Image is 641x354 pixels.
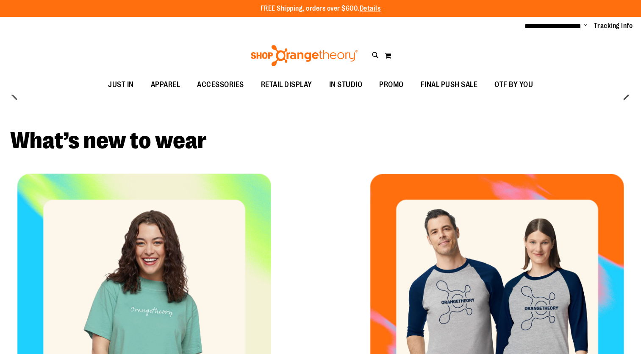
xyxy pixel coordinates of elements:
[618,86,635,103] button: next
[494,75,533,94] span: OTF BY YOU
[379,75,404,94] span: PROMO
[10,129,631,152] h2: What’s new to wear
[142,75,189,95] a: APPAREL
[197,75,244,94] span: ACCESSORIES
[6,86,23,103] button: prev
[250,45,359,66] img: Shop Orangetheory
[100,75,142,95] a: JUST IN
[360,5,381,12] a: Details
[261,75,312,94] span: RETAIL DISPLAY
[583,22,588,30] button: Account menu
[321,75,371,95] a: IN STUDIO
[108,75,134,94] span: JUST IN
[261,4,381,14] p: FREE Shipping, orders over $600.
[486,75,541,95] a: OTF BY YOU
[329,75,363,94] span: IN STUDIO
[421,75,478,94] span: FINAL PUSH SALE
[594,21,633,31] a: Tracking Info
[151,75,180,94] span: APPAREL
[189,75,253,95] a: ACCESSORIES
[253,75,321,95] a: RETAIL DISPLAY
[412,75,486,95] a: FINAL PUSH SALE
[371,75,412,95] a: PROMO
